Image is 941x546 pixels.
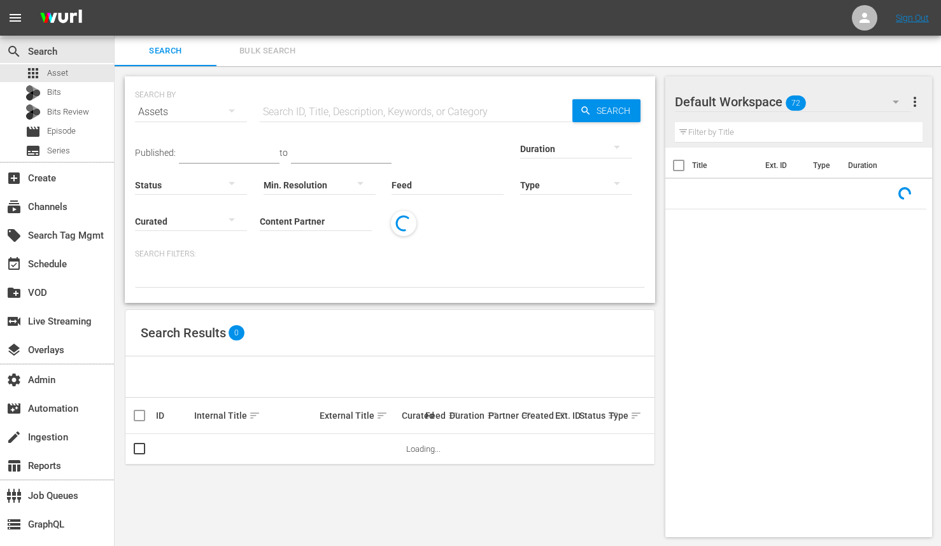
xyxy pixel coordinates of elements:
div: Ext. ID [555,410,576,421]
span: Asset [47,67,68,80]
span: Search [122,44,209,59]
span: Admin [6,372,22,388]
th: Ext. ID [758,148,805,183]
span: sort [376,410,388,421]
span: Job Queues [6,488,22,503]
div: Bits [25,85,41,101]
span: Loading... [406,444,441,454]
span: Bits Review [47,106,89,118]
span: Search [6,44,22,59]
button: more_vert [907,87,923,117]
div: External Title [320,408,398,423]
span: Create [6,171,22,186]
span: Search Tag Mgmt [6,228,22,243]
span: Series [25,143,41,158]
div: Status [579,408,604,423]
div: Internal Title [194,408,316,423]
div: Feed [425,408,446,423]
th: Duration [840,148,917,183]
div: Curated [402,410,422,421]
span: Ingestion [6,430,22,445]
span: Reports [6,458,22,473]
span: to [279,148,288,158]
div: Partner [488,408,518,423]
span: Asset [25,66,41,81]
span: Overlays [6,342,22,358]
span: Schedule [6,256,22,272]
div: Bits Review [25,104,41,120]
div: Assets [135,94,247,130]
span: Search [591,99,640,122]
span: Bits [47,86,61,99]
img: ans4CAIJ8jUAAAAAAAAAAAAAAAAAAAAAAAAgQb4GAAAAAAAAAAAAAAAAAAAAAAAAJMjXAAAAAAAAAAAAAAAAAAAAAAAAgAT5G... [31,3,92,33]
span: Automation [6,401,22,416]
span: Episode [25,124,41,139]
div: Created [521,408,551,423]
span: 72 [786,90,806,116]
th: Title [692,148,758,183]
span: Live Streaming [6,314,22,329]
span: Episode [47,125,76,137]
span: 0 [229,325,244,340]
span: more_vert [907,94,923,109]
span: Channels [6,199,22,214]
span: VOD [6,285,22,300]
span: menu [8,10,23,25]
p: Search Filters: [135,249,645,260]
div: Default Workspace [675,84,911,120]
th: Type [805,148,840,183]
span: GraphQL [6,517,22,532]
span: Search Results [141,325,226,340]
div: ID [156,410,190,421]
span: sort [249,410,260,421]
a: Sign Out [896,13,929,23]
div: Type [609,408,624,423]
span: Bulk Search [224,44,311,59]
span: Published: [135,148,176,158]
div: Duration [449,408,484,423]
button: Search [572,99,640,122]
span: Series [47,144,70,157]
